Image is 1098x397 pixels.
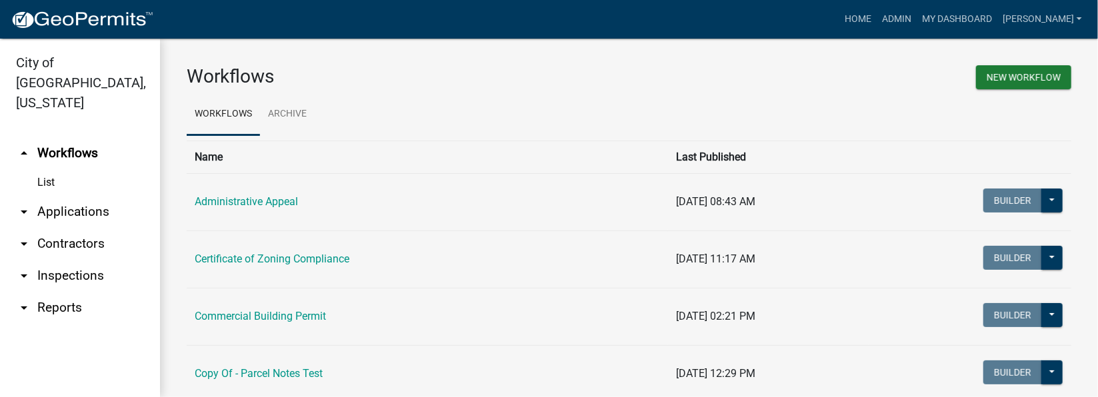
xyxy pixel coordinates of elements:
a: Home [839,7,877,32]
a: My Dashboard [917,7,997,32]
a: Archive [260,93,315,136]
a: Copy Of - Parcel Notes Test [195,367,323,380]
span: [DATE] 12:29 PM [676,367,755,380]
button: Builder [983,303,1042,327]
i: arrow_drop_down [16,300,32,316]
th: Last Published [668,141,868,173]
h3: Workflows [187,65,619,88]
i: arrow_drop_down [16,268,32,284]
button: Builder [983,189,1042,212]
a: Administrative Appeal [195,195,298,208]
a: Workflows [187,93,260,136]
button: New Workflow [976,65,1071,89]
span: [DATE] 08:43 AM [676,195,755,208]
i: arrow_drop_down [16,204,32,220]
a: Certificate of Zoning Compliance [195,252,349,265]
button: Builder [983,360,1042,384]
button: Builder [983,246,1042,270]
th: Name [187,141,668,173]
a: Commercial Building Permit [195,310,326,322]
a: Admin [877,7,917,32]
i: arrow_drop_up [16,145,32,161]
a: [PERSON_NAME] [997,7,1087,32]
i: arrow_drop_down [16,236,32,252]
span: [DATE] 11:17 AM [676,252,755,265]
span: [DATE] 02:21 PM [676,310,755,322]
